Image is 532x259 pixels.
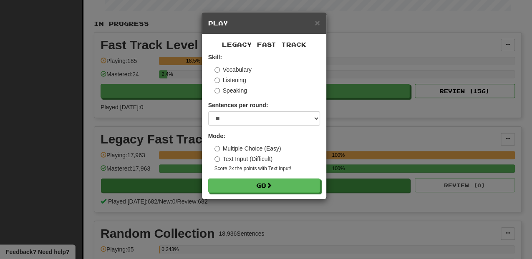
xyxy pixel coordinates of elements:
[315,18,320,27] button: Close
[208,133,225,139] strong: Mode:
[214,65,252,74] label: Vocabulary
[214,146,220,151] input: Multiple Choice (Easy)
[214,165,320,172] small: Score 2x the points with Text Input !
[214,144,281,153] label: Multiple Choice (Easy)
[208,101,268,109] label: Sentences per round:
[214,86,247,95] label: Speaking
[214,155,273,163] label: Text Input (Difficult)
[214,78,220,83] input: Listening
[214,67,220,73] input: Vocabulary
[315,18,320,28] span: ×
[208,54,222,60] strong: Skill:
[214,156,220,162] input: Text Input (Difficult)
[222,41,306,48] span: Legacy Fast Track
[214,76,246,84] label: Listening
[214,88,220,93] input: Speaking
[208,19,320,28] h5: Play
[208,179,320,193] button: Go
